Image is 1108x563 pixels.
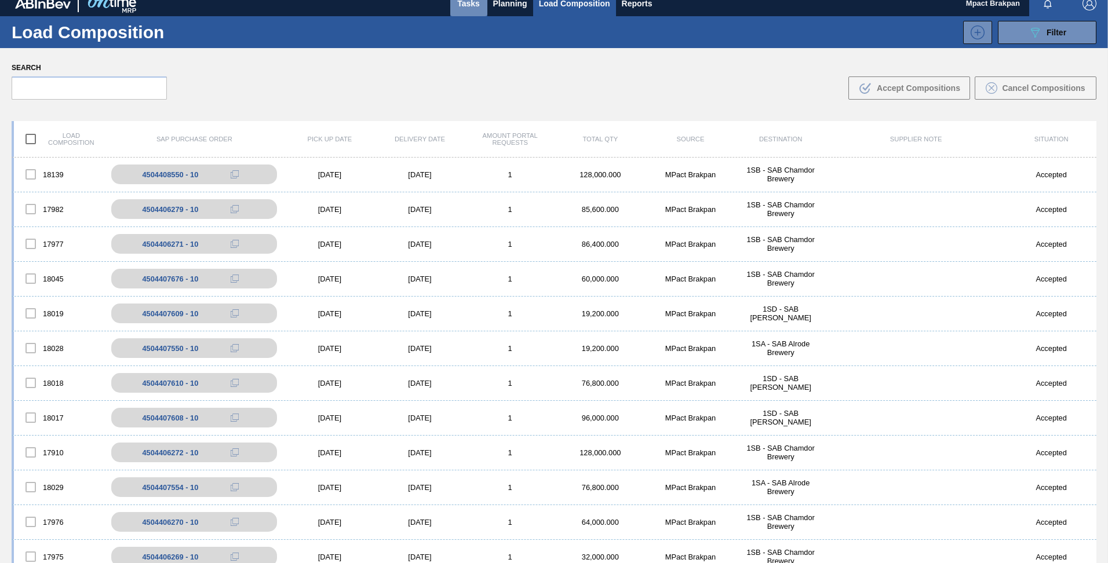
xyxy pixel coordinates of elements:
div: Copy [223,376,246,390]
div: [DATE] [375,483,465,492]
div: MPact Brakpan [646,205,736,214]
div: 1 [465,344,555,353]
div: Copy [223,237,246,251]
div: Destination [735,136,826,142]
div: Copy [223,515,246,529]
div: 4504407610 - 10 [142,379,198,387]
span: Cancel Compositions [1002,83,1085,93]
button: Accept Compositions [848,76,970,100]
div: 1 [465,309,555,318]
div: Pick up Date [285,136,375,142]
div: [DATE] [375,448,465,457]
div: [DATE] [375,205,465,214]
div: 4504406269 - 10 [142,553,198,561]
div: Copy [223,480,246,494]
div: 128,000.000 [555,170,646,179]
div: Copy [223,341,246,355]
div: [DATE] [285,379,375,387]
div: Supplier Note [826,136,1006,142]
div: MPact Brakpan [646,344,736,353]
div: Copy [223,272,246,286]
div: Accepted [1006,344,1096,353]
div: MPact Brakpan [646,309,736,318]
div: 96,000.000 [555,414,646,422]
div: [DATE] [375,414,465,422]
div: Copy [223,411,246,425]
div: 1SB - SAB Chamdor Brewery [735,200,826,218]
div: 1 [465,275,555,283]
div: Copy [223,167,246,181]
div: Accepted [1006,414,1096,422]
div: Delivery Date [375,136,465,142]
div: [DATE] [285,344,375,353]
div: 1SB - SAB Chamdor Brewery [735,270,826,287]
div: [DATE] [375,309,465,318]
div: 4504408550 - 10 [142,170,198,179]
div: Amount Portal Requests [465,132,555,146]
div: Accepted [1006,553,1096,561]
div: Source [646,136,736,142]
div: 1 [465,448,555,457]
div: 1SB - SAB Chamdor Brewery [735,166,826,183]
div: 4504406279 - 10 [142,205,198,214]
div: [DATE] [285,309,375,318]
div: Accepted [1006,205,1096,214]
div: 64,000.000 [555,518,646,527]
span: Accept Compositions [877,83,960,93]
div: 1SD - SAB Rosslyn Brewery [735,409,826,426]
div: 128,000.000 [555,448,646,457]
div: 17977 [14,232,104,256]
label: Search [12,60,167,76]
div: [DATE] [375,170,465,179]
div: 1SD - SAB Rosslyn Brewery [735,305,826,322]
div: [DATE] [285,448,375,457]
div: 18017 [14,405,104,430]
div: Accepted [1006,309,1096,318]
div: [DATE] [285,553,375,561]
button: Filter [998,21,1096,44]
div: MPact Brakpan [646,170,736,179]
div: Accepted [1006,379,1096,387]
div: [DATE] [285,240,375,248]
h1: Load Composition [12,25,203,39]
div: 1 [465,518,555,527]
div: 1 [465,205,555,214]
div: 76,800.000 [555,483,646,492]
div: [DATE] [285,414,375,422]
div: [DATE] [375,518,465,527]
div: Accepted [1006,518,1096,527]
div: MPact Brakpan [646,518,736,527]
div: Accepted [1006,170,1096,179]
div: [DATE] [285,518,375,527]
div: 18045 [14,266,104,291]
div: [DATE] [375,275,465,283]
div: 1SD - SAB Rosslyn Brewery [735,374,826,392]
div: Accepted [1006,275,1096,283]
div: MPact Brakpan [646,275,736,283]
div: 18029 [14,475,104,499]
div: 17976 [14,510,104,534]
div: 1 [465,483,555,492]
div: MPact Brakpan [646,553,736,561]
div: SAP Purchase Order [104,136,285,142]
div: 1SA - SAB Alrode Brewery [735,478,826,496]
div: Situation [1006,136,1096,142]
div: [DATE] [375,379,465,387]
div: [DATE] [375,344,465,353]
div: 1SB - SAB Chamdor Brewery [735,235,826,253]
div: 60,000.000 [555,275,646,283]
div: 4504406270 - 10 [142,518,198,527]
div: Accepted [1006,240,1096,248]
div: 4504407609 - 10 [142,309,198,318]
div: MPact Brakpan [646,240,736,248]
div: 4504407608 - 10 [142,414,198,422]
div: 1SA - SAB Alrode Brewery [735,339,826,357]
div: 1 [465,170,555,179]
div: Load composition [14,127,104,151]
button: Cancel Compositions [975,76,1096,100]
div: 32,000.000 [555,553,646,561]
div: 4504406272 - 10 [142,448,198,457]
div: Copy [223,202,246,216]
div: 1SB - SAB Chamdor Brewery [735,444,826,461]
div: 76,800.000 [555,379,646,387]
